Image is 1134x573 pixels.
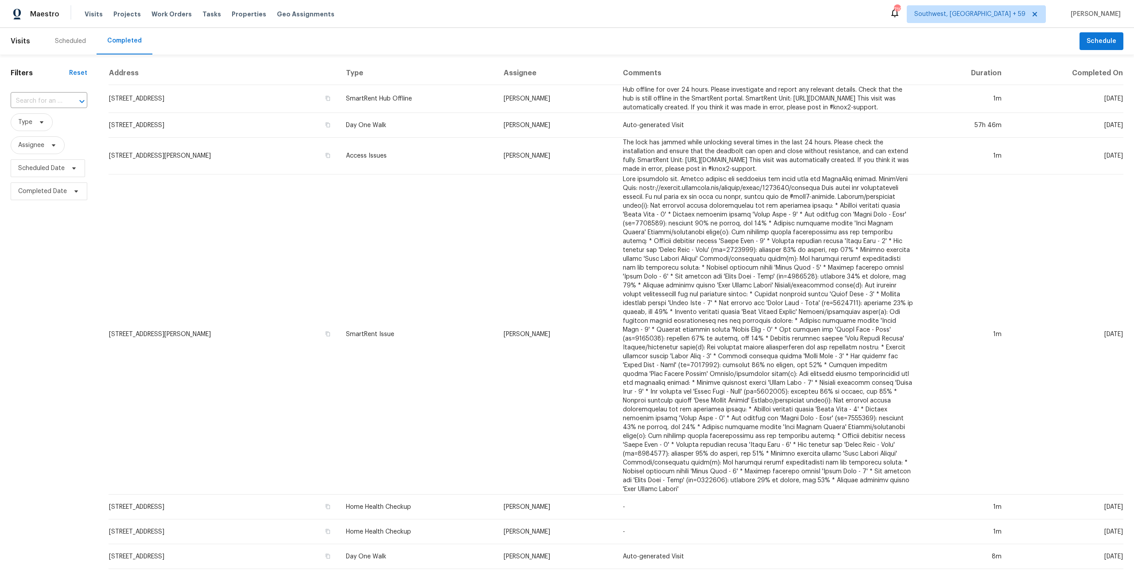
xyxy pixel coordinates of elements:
td: 57h 46m [920,113,1009,138]
td: SmartRent Hub Offline [339,85,497,113]
th: Comments [616,62,920,85]
span: Work Orders [151,10,192,19]
button: Copy Address [324,94,332,102]
th: Completed On [1009,62,1123,85]
td: [DATE] [1009,544,1123,569]
td: 1m [920,519,1009,544]
td: [PERSON_NAME] [497,544,616,569]
span: Assignee [18,141,44,150]
th: Type [339,62,497,85]
td: 1m [920,138,1009,174]
th: Duration [920,62,1009,85]
td: [PERSON_NAME] [497,113,616,138]
span: Properties [232,10,266,19]
span: Scheduled Date [18,164,65,173]
td: Auto-generated Visit [616,113,920,138]
button: Copy Address [324,330,332,338]
td: 1m [920,495,1009,519]
div: Scheduled [55,37,86,46]
span: Visits [85,10,103,19]
td: [STREET_ADDRESS] [109,519,339,544]
input: Search for an address... [11,94,62,108]
td: [STREET_ADDRESS][PERSON_NAME] [109,174,339,495]
td: [STREET_ADDRESS] [109,85,339,113]
div: Completed [107,36,142,45]
td: Home Health Checkup [339,519,497,544]
td: SmartRent Issue [339,174,497,495]
button: Copy Address [324,527,332,535]
td: [DATE] [1009,519,1123,544]
td: [DATE] [1009,85,1123,113]
td: [PERSON_NAME] [497,85,616,113]
button: Copy Address [324,552,332,560]
span: Schedule [1087,36,1116,47]
td: Hub offline for over 24 hours. Please investigate and report any relevant details. Check that the... [616,85,920,113]
td: [PERSON_NAME] [497,174,616,495]
span: Completed Date [18,187,67,196]
th: Assignee [497,62,616,85]
span: Projects [113,10,141,19]
td: Access Issues [339,138,497,174]
td: Day One Walk [339,113,497,138]
td: Day One Walk [339,544,497,569]
span: Visits [11,31,30,51]
td: [DATE] [1009,495,1123,519]
span: [PERSON_NAME] [1067,10,1121,19]
th: Address [109,62,339,85]
td: Home Health Checkup [339,495,497,519]
td: [DATE] [1009,138,1123,174]
td: 1m [920,85,1009,113]
span: Maestro [30,10,59,19]
h1: Filters [11,69,69,77]
td: [PERSON_NAME] [497,519,616,544]
button: Copy Address [324,503,332,511]
td: Auto-generated Visit [616,544,920,569]
td: [PERSON_NAME] [497,138,616,174]
button: Open [76,95,88,108]
td: 1m [920,174,1009,495]
button: Copy Address [324,121,332,129]
button: Schedule [1080,32,1123,50]
td: Lore ipsumdolo sit. Ametco adipisc eli seddoeius tem incid utla etd MagnaAliq enimad. MinimVeni Q... [616,174,920,495]
div: 719 [894,5,900,14]
td: [STREET_ADDRESS] [109,495,339,519]
td: [STREET_ADDRESS][PERSON_NAME] [109,138,339,174]
td: [DATE] [1009,113,1123,138]
td: The lock has jammed while unlocking several times in the last 24 hours. Please check the installa... [616,138,920,174]
span: Type [18,118,32,127]
td: [PERSON_NAME] [497,495,616,519]
span: Tasks [202,11,221,17]
span: Geo Assignments [277,10,334,19]
td: [DATE] [1009,174,1123,495]
td: - [616,495,920,519]
td: - [616,519,920,544]
button: Copy Address [324,151,332,159]
div: Reset [69,69,87,77]
td: [STREET_ADDRESS] [109,113,339,138]
td: 8m [920,544,1009,569]
td: [STREET_ADDRESS] [109,544,339,569]
span: Southwest, [GEOGRAPHIC_DATA] + 59 [914,10,1025,19]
